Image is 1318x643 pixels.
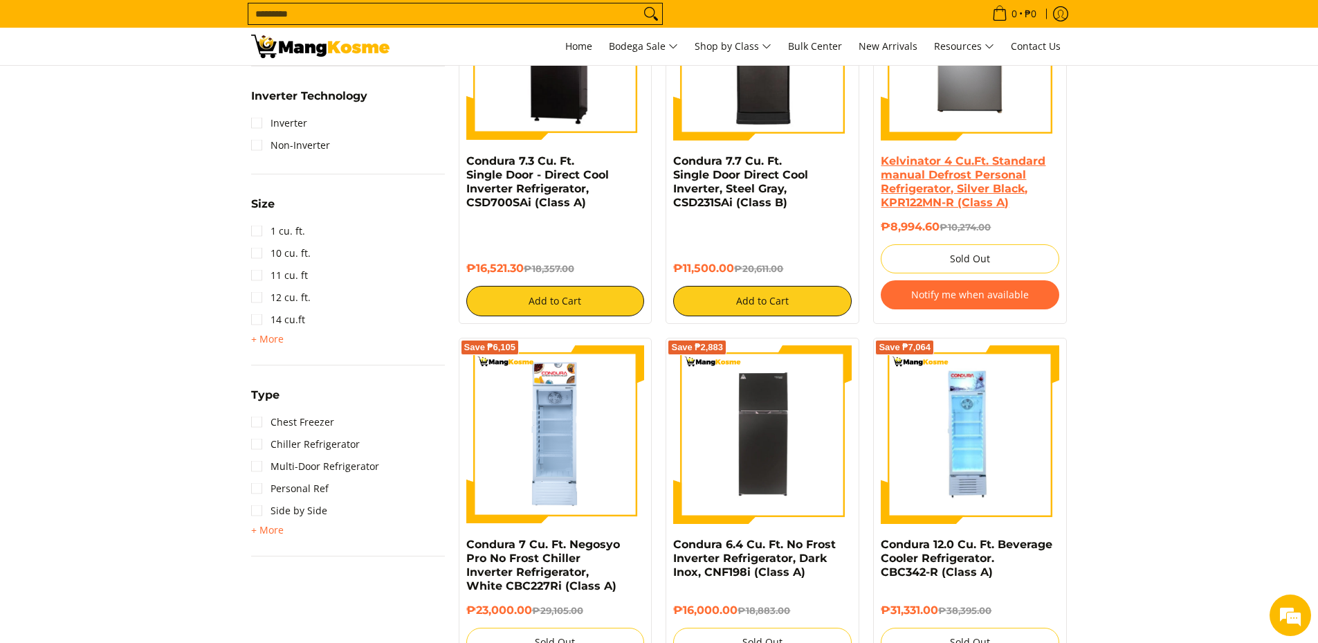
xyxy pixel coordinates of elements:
[524,263,574,274] del: ₱18,357.00
[251,433,360,455] a: Chiller Refrigerator
[251,91,367,102] span: Inverter Technology
[673,538,836,579] a: Condura 6.4 Cu. Ft. No Frost Inverter Refrigerator, Dark Inox, CNF198i (Class A)
[466,604,645,617] h6: ₱23,000.00
[688,28,778,65] a: Shop by Class
[251,522,284,538] summary: Open
[881,220,1059,234] h6: ₱8,994.60
[938,605,991,616] del: ₱38,395.00
[881,538,1052,579] a: Condura 12.0 Cu. Ft. Beverage Cooler Refrigerator. CBC342-R (Class A)
[251,242,311,264] a: 10 cu. ft.
[673,604,852,617] h6: ₱16,000.00
[251,35,390,58] img: Bodega Sale Refrigerator l Mang Kosme: Home Appliances Warehouse Sale
[251,134,330,156] a: Non-Inverter
[879,343,931,352] span: Save ₱7,064
[738,605,790,616] del: ₱18,883.00
[671,343,723,352] span: Save ₱2,883
[251,455,379,478] a: Multi-Door Refrigerator
[251,199,275,210] span: Size
[558,28,599,65] a: Home
[403,28,1068,65] nav: Main Menu
[788,39,842,53] span: Bulk Center
[734,263,783,274] del: ₱20,611.00
[602,28,685,65] a: Bodega Sale
[859,39,917,53] span: New Arrivals
[781,28,849,65] a: Bulk Center
[565,39,592,53] span: Home
[695,38,771,55] span: Shop by Class
[251,220,305,242] a: 1 cu. ft.
[466,154,609,209] a: Condura 7.3 Cu. Ft. Single Door - Direct Cool Inverter Refrigerator, CSD700SAi (Class A)
[251,331,284,347] summary: Open
[532,605,583,616] del: ₱29,105.00
[881,244,1059,273] button: Sold Out
[251,411,334,433] a: Chest Freezer
[1004,28,1068,65] a: Contact Us
[673,345,852,524] img: Condura 6.4 Cu. Ft. No Frost Inverter Refrigerator, Dark Inox, CNF198i (Class A)
[251,309,305,331] a: 14 cu.ft
[988,6,1041,21] span: •
[881,604,1059,617] h6: ₱31,331.00
[609,38,678,55] span: Bodega Sale
[251,199,275,220] summary: Open
[466,286,645,316] button: Add to Cart
[673,286,852,316] button: Add to Cart
[1011,39,1061,53] span: Contact Us
[251,112,307,134] a: Inverter
[466,262,645,275] h6: ₱16,521.30
[673,262,852,275] h6: ₱11,500.00
[251,525,284,536] span: + More
[852,28,924,65] a: New Arrivals
[251,390,280,401] span: Type
[1009,9,1019,19] span: 0
[640,3,662,24] button: Search
[466,345,645,524] img: Condura 7 Cu. Ft. Negosyo Pro No Frost Chiller Inverter Refrigerator, White CBC227Ri (Class A)
[927,28,1001,65] a: Resources
[251,264,308,287] a: 11 cu. ft
[881,280,1059,309] button: Notify me when available
[251,334,284,345] span: + More
[251,500,327,522] a: Side by Side
[673,154,808,209] a: Condura 7.7 Cu. Ft. Single Door Direct Cool Inverter, Steel Gray, CSD231SAi (Class B)
[464,343,516,352] span: Save ₱6,105
[934,38,994,55] span: Resources
[1023,9,1038,19] span: ₱0
[940,221,991,233] del: ₱10,274.00
[251,390,280,411] summary: Open
[466,538,620,592] a: Condura 7 Cu. Ft. Negosyo Pro No Frost Chiller Inverter Refrigerator, White CBC227Ri (Class A)
[251,478,329,500] a: Personal Ref
[251,91,367,112] summary: Open
[881,345,1059,524] img: Condura 12.0 Cu. Ft. Beverage Cooler Refrigerator. CBC342-R (Class A)
[251,287,311,309] a: 12 cu. ft.
[881,154,1045,209] a: Kelvinator 4 Cu.Ft. Standard manual Defrost Personal Refrigerator, Silver Black, KPR122MN-R (Clas...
